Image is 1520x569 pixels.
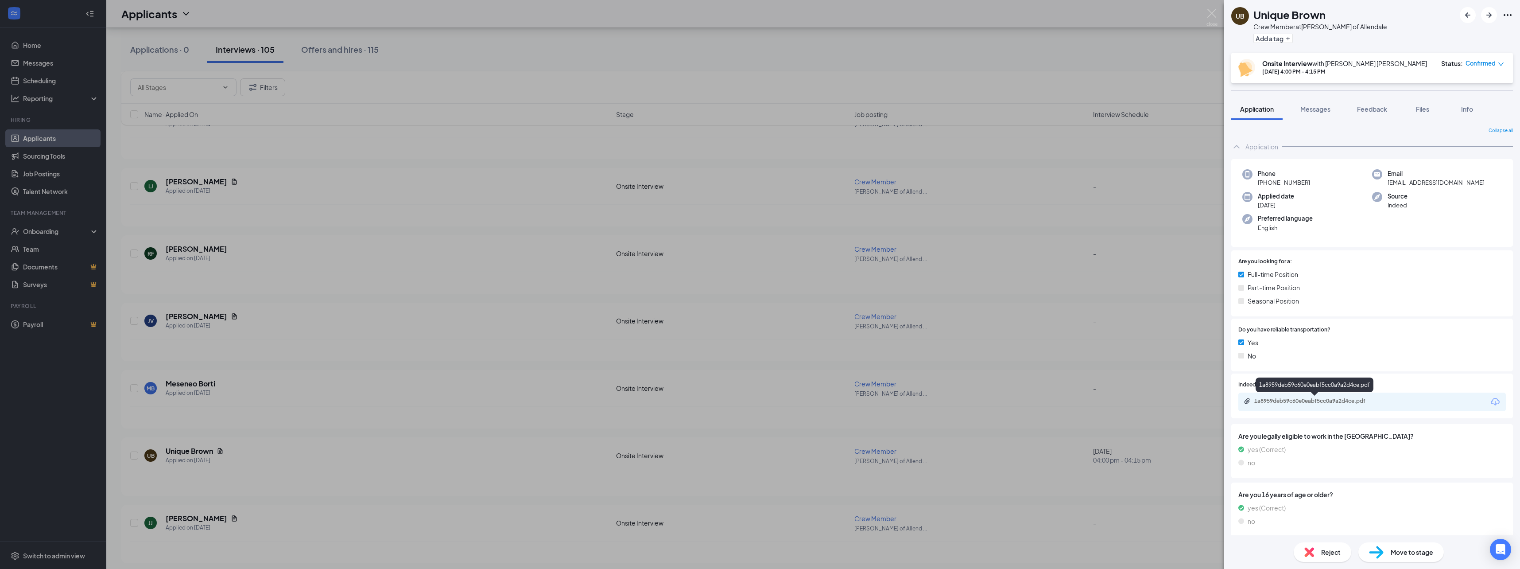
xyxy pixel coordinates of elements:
[1388,178,1485,187] span: [EMAIL_ADDRESS][DOMAIN_NAME]
[1248,516,1255,526] span: no
[1248,338,1258,347] span: Yes
[1388,169,1485,178] span: Email
[1502,10,1513,20] svg: Ellipses
[1388,192,1408,201] span: Source
[1253,22,1387,31] div: Crew Member at [PERSON_NAME] of Allendale
[1258,169,1310,178] span: Phone
[1490,539,1511,560] div: Open Intercom Messenger
[1248,444,1286,454] span: yes (Correct)
[1441,59,1463,68] div: Status :
[1388,201,1408,210] span: Indeed
[1240,105,1274,113] span: Application
[1489,127,1513,134] span: Collapse all
[1300,105,1330,113] span: Messages
[1258,201,1294,210] span: [DATE]
[1262,59,1312,67] b: Onsite Interview
[1253,7,1326,22] h1: Unique Brown
[1248,296,1299,306] span: Seasonal Position
[1321,547,1341,557] span: Reject
[1357,105,1387,113] span: Feedback
[1236,12,1245,20] div: UB
[1244,398,1387,406] a: Paperclip1a8959deb59c60e0eabf5cc0a9a2d4ce.pdf
[1258,223,1313,232] span: English
[1285,36,1291,41] svg: Plus
[1416,105,1429,113] span: Files
[1231,141,1242,152] svg: ChevronUp
[1484,10,1494,20] svg: ArrowRight
[1466,59,1496,68] span: Confirmed
[1248,283,1300,292] span: Part-time Position
[1262,59,1427,68] div: with [PERSON_NAME] [PERSON_NAME]
[1258,192,1294,201] span: Applied date
[1248,458,1255,468] span: no
[1248,503,1286,513] span: yes (Correct)
[1460,7,1476,23] button: ArrowLeftNew
[1481,7,1497,23] button: ArrowRight
[1391,547,1433,557] span: Move to stage
[1461,105,1473,113] span: Info
[1262,68,1427,75] div: [DATE] 4:00 PM - 4:15 PM
[1256,378,1373,392] div: 1a8959deb59c60e0eabf5cc0a9a2d4ce.pdf
[1490,397,1501,407] svg: Download
[1238,490,1506,499] span: Are you 16 years of age or older?
[1238,431,1506,441] span: Are you legally eligible to work in the [GEOGRAPHIC_DATA]?
[1238,381,1277,389] span: Indeed Resume
[1248,351,1256,361] span: No
[1254,398,1378,405] div: 1a8959deb59c60e0eabf5cc0a9a2d4ce.pdf
[1238,257,1292,266] span: Are you looking for a:
[1238,326,1330,334] span: Do you have reliable transportation?
[1253,34,1293,43] button: PlusAdd a tag
[1462,10,1473,20] svg: ArrowLeftNew
[1258,214,1313,223] span: Preferred language
[1245,142,1278,151] div: Application
[1248,269,1298,279] span: Full-time Position
[1244,398,1251,405] svg: Paperclip
[1258,178,1310,187] span: [PHONE_NUMBER]
[1498,61,1504,67] span: down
